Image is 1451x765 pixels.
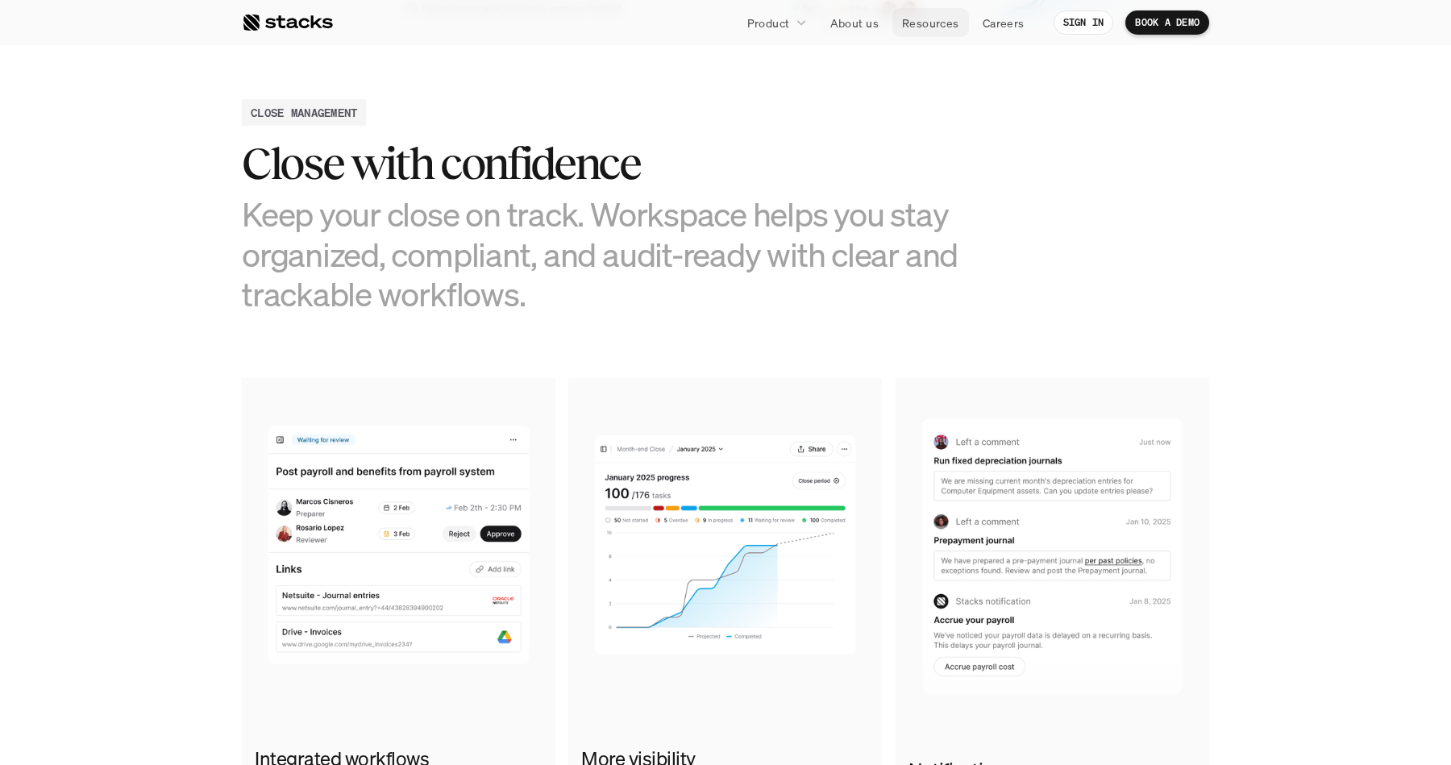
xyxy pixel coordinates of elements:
p: SIGN IN [1063,17,1104,28]
p: Careers [983,15,1025,31]
p: BOOK A DEMO [1135,17,1199,28]
h2: Close with confidence [242,139,967,189]
a: SIGN IN [1054,10,1114,35]
a: Careers [973,8,1034,37]
a: Resources [892,8,969,37]
h2: CLOSE MANAGEMENT [251,104,357,121]
a: About us [821,8,888,37]
p: About us [830,15,879,31]
a: BOOK A DEMO [1125,10,1209,35]
p: Resources [902,15,959,31]
a: Privacy Policy [190,307,261,318]
h3: Keep your close on track. Workspace helps you stay organized, compliant, and audit-ready with cle... [242,194,967,314]
p: Product [747,15,790,31]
